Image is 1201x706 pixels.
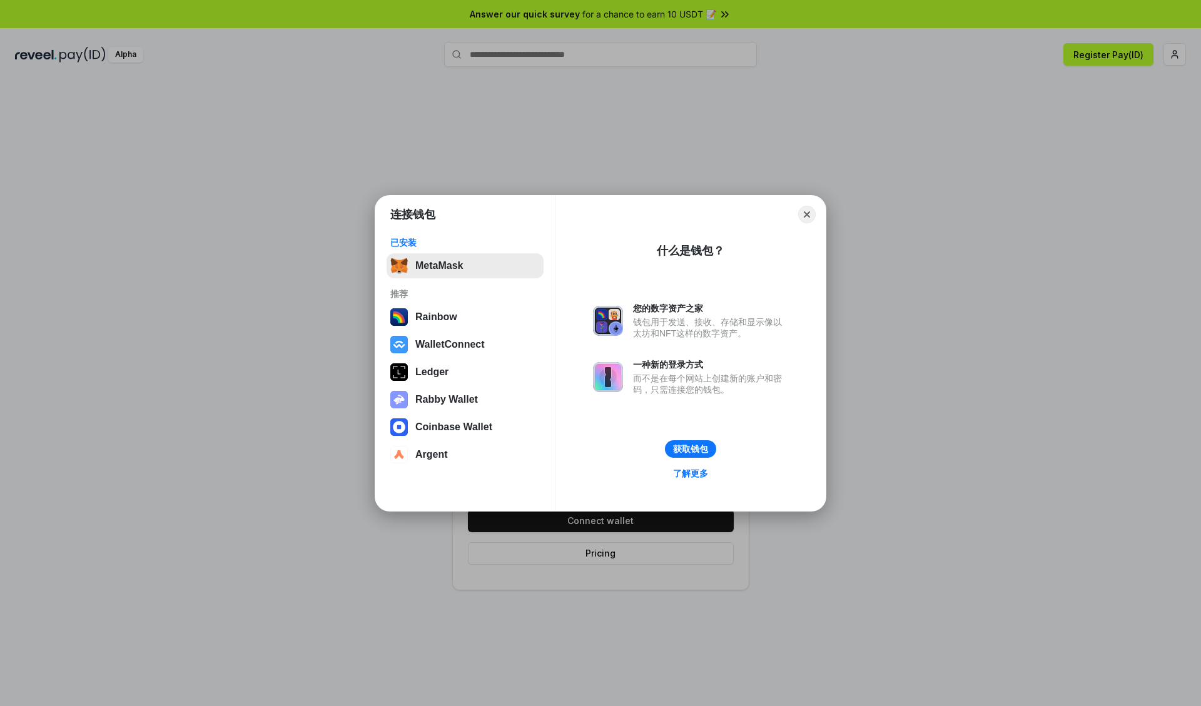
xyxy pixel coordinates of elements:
[633,373,788,395] div: 而不是在每个网站上创建新的账户和密码，只需连接您的钱包。
[390,336,408,353] img: svg+xml,%3Csvg%20width%3D%2228%22%20height%3D%2228%22%20viewBox%3D%220%200%2028%2028%22%20fill%3D...
[390,418,408,436] img: svg+xml,%3Csvg%20width%3D%2228%22%20height%3D%2228%22%20viewBox%3D%220%200%2028%2028%22%20fill%3D...
[415,339,485,350] div: WalletConnect
[387,253,544,278] button: MetaMask
[798,206,816,223] button: Close
[673,443,708,455] div: 获取钱包
[390,257,408,275] img: svg+xml,%3Csvg%20fill%3D%22none%22%20height%3D%2233%22%20viewBox%3D%220%200%2035%2033%22%20width%...
[387,332,544,357] button: WalletConnect
[390,237,540,248] div: 已安装
[387,442,544,467] button: Argent
[387,387,544,412] button: Rabby Wallet
[666,465,716,482] a: 了解更多
[390,288,540,300] div: 推荐
[390,446,408,463] img: svg+xml,%3Csvg%20width%3D%2228%22%20height%3D%2228%22%20viewBox%3D%220%200%2028%2028%22%20fill%3D...
[415,394,478,405] div: Rabby Wallet
[665,440,716,458] button: 获取钱包
[673,468,708,479] div: 了解更多
[633,303,788,314] div: 您的数字资产之家
[390,207,435,222] h1: 连接钱包
[415,421,492,433] div: Coinbase Wallet
[633,316,788,339] div: 钱包用于发送、接收、存储和显示像以太坊和NFT这样的数字资产。
[415,260,463,271] div: MetaMask
[415,449,448,460] div: Argent
[657,243,724,258] div: 什么是钱包？
[390,308,408,326] img: svg+xml,%3Csvg%20width%3D%22120%22%20height%3D%22120%22%20viewBox%3D%220%200%20120%20120%22%20fil...
[390,391,408,408] img: svg+xml,%3Csvg%20xmlns%3D%22http%3A%2F%2Fwww.w3.org%2F2000%2Fsvg%22%20fill%3D%22none%22%20viewBox...
[415,311,457,323] div: Rainbow
[390,363,408,381] img: svg+xml,%3Csvg%20xmlns%3D%22http%3A%2F%2Fwww.w3.org%2F2000%2Fsvg%22%20width%3D%2228%22%20height%3...
[593,362,623,392] img: svg+xml,%3Csvg%20xmlns%3D%22http%3A%2F%2Fwww.w3.org%2F2000%2Fsvg%22%20fill%3D%22none%22%20viewBox...
[387,415,544,440] button: Coinbase Wallet
[593,306,623,336] img: svg+xml,%3Csvg%20xmlns%3D%22http%3A%2F%2Fwww.w3.org%2F2000%2Fsvg%22%20fill%3D%22none%22%20viewBox...
[415,366,448,378] div: Ledger
[387,360,544,385] button: Ledger
[633,359,788,370] div: 一种新的登录方式
[387,305,544,330] button: Rainbow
